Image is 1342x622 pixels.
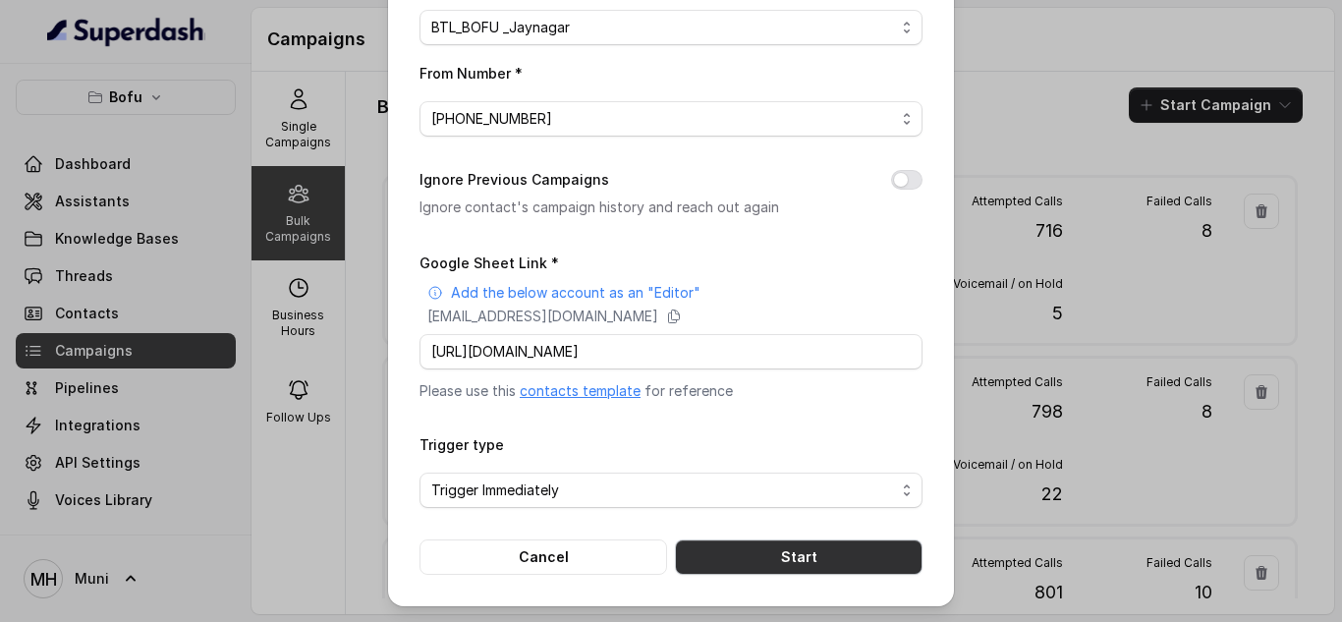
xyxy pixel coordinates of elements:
[431,107,895,131] span: [PHONE_NUMBER]
[520,382,641,399] a: contacts template
[427,307,658,326] p: [EMAIL_ADDRESS][DOMAIN_NAME]
[419,10,923,45] button: BTL_BOFU _Jaynagar
[419,65,523,82] label: From Number *
[419,473,923,508] button: Trigger Immediately
[419,381,923,401] p: Please use this for reference
[419,196,860,219] p: Ignore contact's campaign history and reach out again
[419,101,923,137] button: [PHONE_NUMBER]
[419,168,609,192] label: Ignore Previous Campaigns
[419,254,559,271] label: Google Sheet Link *
[675,539,923,575] button: Start
[451,283,700,303] p: Add the below account as an "Editor"
[419,436,504,453] label: Trigger type
[431,16,895,39] span: BTL_BOFU _Jaynagar
[419,539,667,575] button: Cancel
[431,479,895,502] span: Trigger Immediately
